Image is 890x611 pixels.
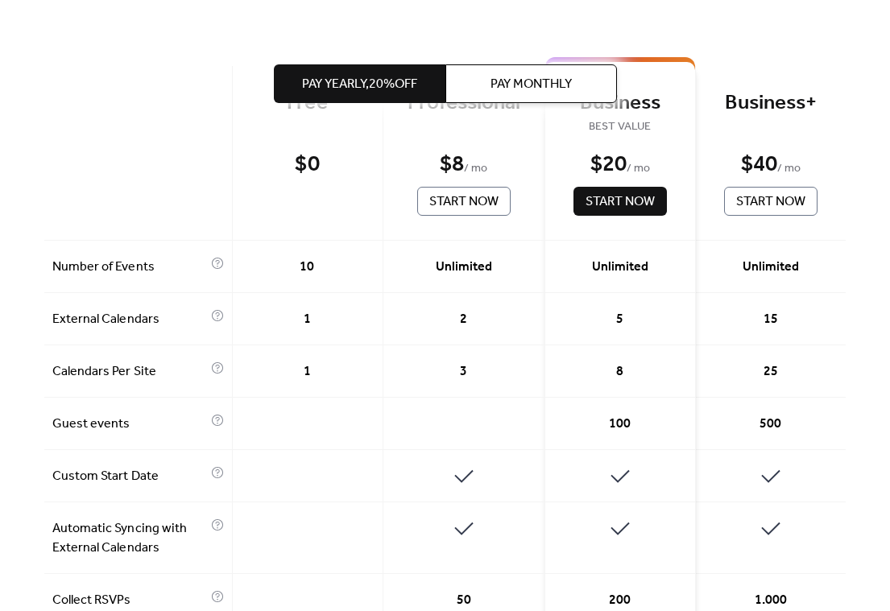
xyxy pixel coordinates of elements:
[586,192,655,212] span: Start Now
[457,591,471,610] span: 50
[460,310,467,329] span: 2
[569,90,671,117] div: Business
[460,362,467,382] span: 3
[720,90,822,117] div: Business+
[52,591,206,610] span: Collect RSVPs
[440,151,464,179] div: $ 8
[764,310,778,329] span: 15
[616,362,623,382] span: 8
[52,258,206,277] span: Number of Events
[760,415,781,434] span: 500
[609,591,631,610] span: 200
[304,362,311,382] span: 1
[302,75,417,94] span: Pay Yearly, 20% off
[429,192,499,212] span: Start Now
[573,187,667,216] button: Start Now
[52,362,206,382] span: Calendars Per Site
[609,415,631,434] span: 100
[755,591,787,610] span: 1.000
[300,258,314,277] span: 10
[464,159,487,179] span: / mo
[52,415,206,434] span: Guest events
[743,258,799,277] span: Unlimited
[741,151,777,179] div: $ 40
[724,187,818,216] button: Start Now
[257,90,358,117] div: Free
[274,64,445,103] button: Pay Yearly,20%off
[52,519,206,558] span: Automatic Syncing with External Calendars
[592,258,648,277] span: Unlimited
[627,159,650,179] span: / mo
[736,192,805,212] span: Start Now
[52,310,206,329] span: External Calendars
[569,118,671,137] span: BEST VALUE
[777,159,801,179] span: / mo
[764,362,778,382] span: 25
[295,151,319,179] div: $ 0
[445,64,617,103] button: Pay Monthly
[417,187,511,216] button: Start Now
[436,258,492,277] span: Unlimited
[491,75,572,94] span: Pay Monthly
[590,151,627,179] div: $ 20
[52,467,206,486] span: Custom Start Date
[616,310,623,329] span: 5
[304,310,311,329] span: 1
